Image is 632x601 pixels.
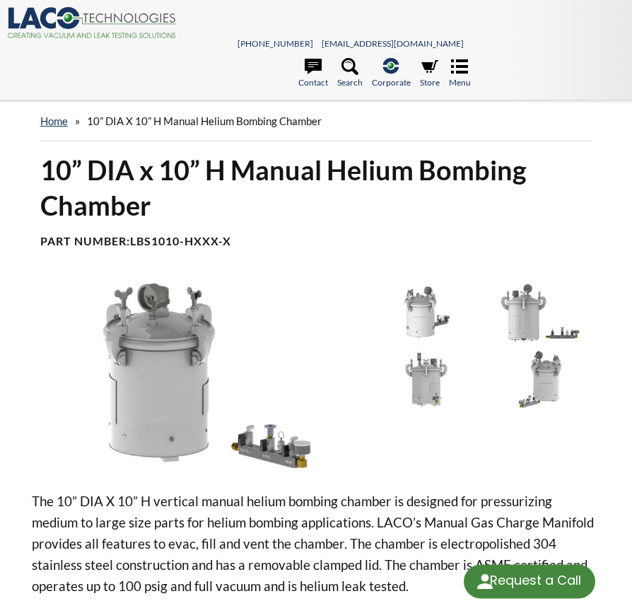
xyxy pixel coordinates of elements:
[373,283,479,343] img: 10" x 10" Bombing Chamber 3/4 view
[298,58,328,89] a: Contact
[32,491,601,597] p: The 10” DIA X 10” H vertical manual helium bombing chamber is designed for pressurizing medium to...
[32,283,362,468] img: 10" x 10" Bombing Chamber
[474,570,496,593] img: round button
[322,38,464,49] a: [EMAIL_ADDRESS][DOMAIN_NAME]
[40,234,592,249] h4: Part Number:
[486,283,593,343] img: 10" x 10" Bombing Chamber Front View
[40,101,592,141] div: »
[373,349,479,409] img: 10" x 10" Bombing Chamber Side View
[40,153,592,223] h1: 10” DIA x 10” H Manual Helium Bombing Chamber
[449,58,471,89] a: Menu
[238,38,313,49] a: [PHONE_NUMBER]
[40,115,68,127] a: home
[490,564,581,597] div: Request a Call
[420,58,440,89] a: Store
[464,564,595,598] div: Request a Call
[372,76,411,89] span: Corporate
[337,58,363,89] a: Search
[486,349,593,409] img: 10" x 10" Bombing Chamber Rear View
[130,234,231,247] b: LBS1010-HXXX-X
[87,115,322,127] span: 10” DIA x 10” H Manual Helium Bombing Chamber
